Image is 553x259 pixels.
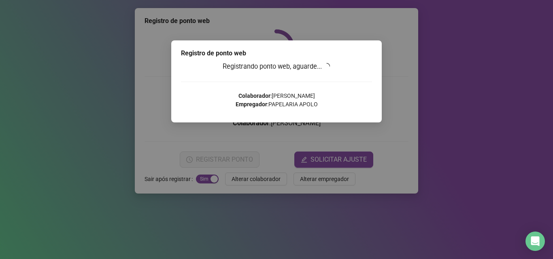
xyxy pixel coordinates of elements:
h3: Registrando ponto web, aguarde... [181,61,372,72]
span: loading [322,62,331,71]
p: : [PERSON_NAME] : PAPELARIA APOLO [181,92,372,109]
div: Open Intercom Messenger [525,232,545,251]
strong: Colaborador [238,93,270,99]
strong: Empregador [236,101,267,107]
div: Registro de ponto web [181,48,372,58]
